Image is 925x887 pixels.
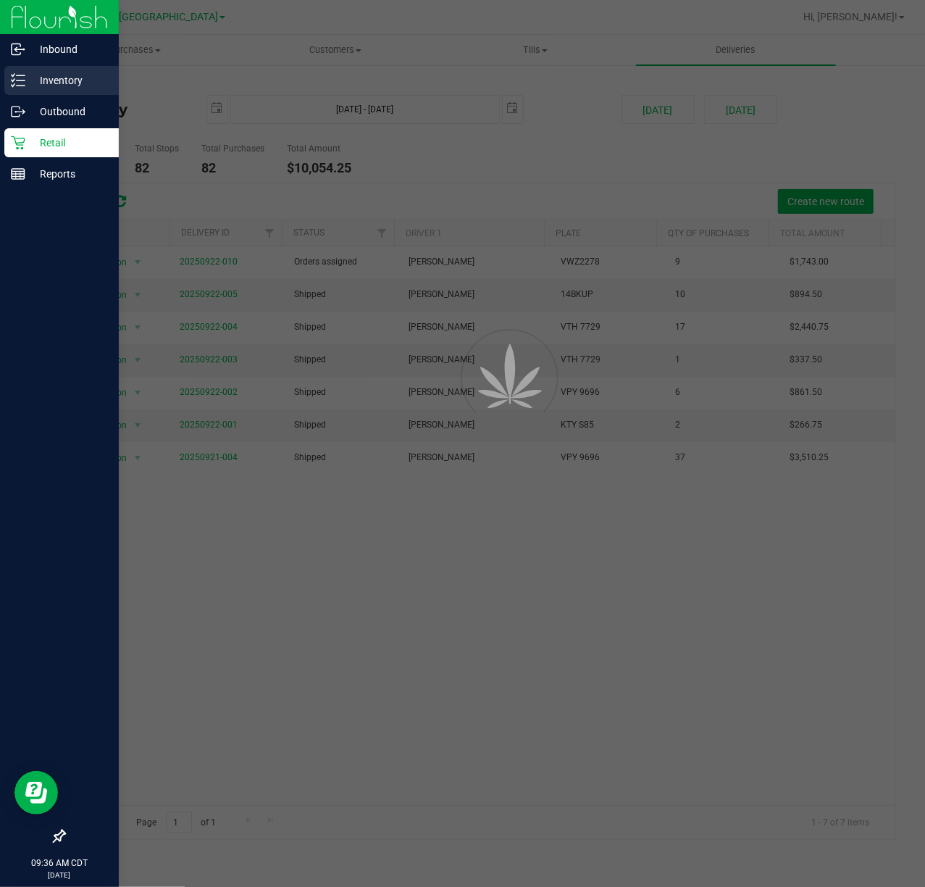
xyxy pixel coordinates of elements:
[11,136,25,150] inline-svg: Retail
[25,72,112,89] p: Inventory
[7,857,112,870] p: 09:36 AM CDT
[25,134,112,151] p: Retail
[25,41,112,58] p: Inbound
[25,165,112,183] p: Reports
[11,73,25,88] inline-svg: Inventory
[11,167,25,181] inline-svg: Reports
[7,870,112,880] p: [DATE]
[11,42,25,57] inline-svg: Inbound
[14,771,58,815] iframe: Resource center
[25,103,112,120] p: Outbound
[11,104,25,119] inline-svg: Outbound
